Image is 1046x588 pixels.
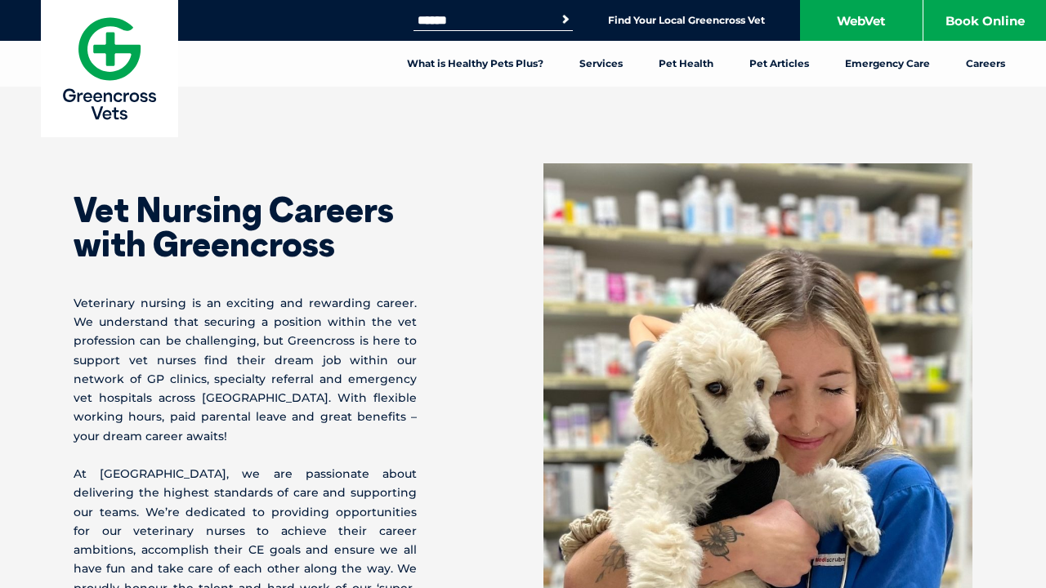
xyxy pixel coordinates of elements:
a: What is Healthy Pets Plus? [389,41,561,87]
a: Pet Articles [731,41,827,87]
a: Services [561,41,641,87]
a: Pet Health [641,41,731,87]
a: Find Your Local Greencross Vet [608,14,765,27]
button: Search [557,11,574,28]
p: Veterinary nursing is an exciting and rewarding career. We understand that securing a position wi... [74,294,417,446]
h2: Vet Nursing Careers with Greencross [74,193,417,261]
a: Emergency Care [827,41,948,87]
a: Careers [948,41,1023,87]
